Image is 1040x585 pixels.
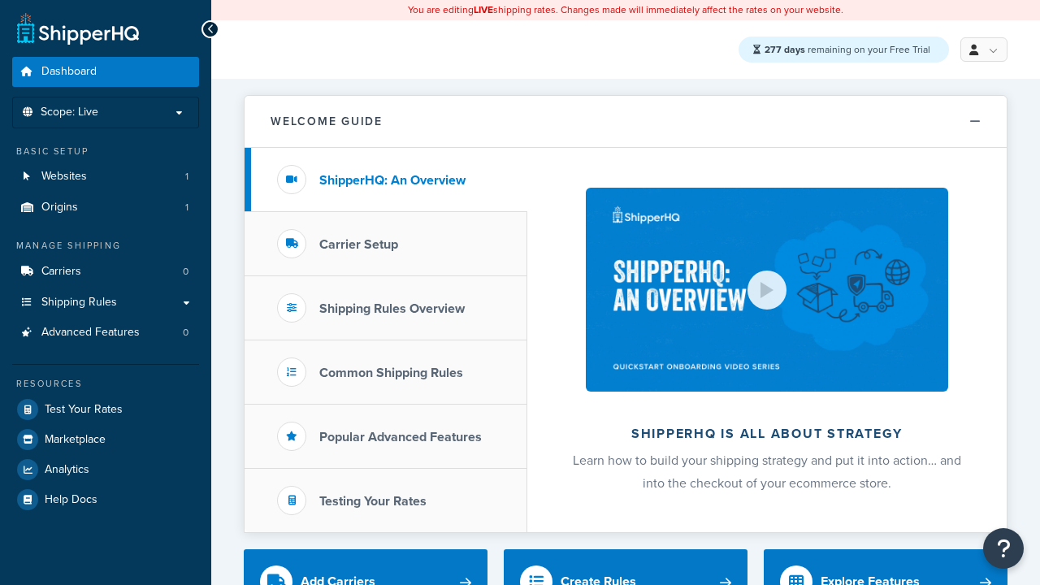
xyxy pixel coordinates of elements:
[12,288,199,318] a: Shipping Rules
[12,257,199,287] li: Carriers
[12,257,199,287] a: Carriers0
[12,145,199,158] div: Basic Setup
[41,265,81,279] span: Carriers
[41,106,98,119] span: Scope: Live
[12,455,199,484] a: Analytics
[12,395,199,424] a: Test Your Rates
[570,427,964,441] h2: ShipperHQ is all about strategy
[12,193,199,223] li: Origins
[474,2,493,17] b: LIVE
[765,42,805,57] strong: 277 days
[12,485,199,514] a: Help Docs
[12,193,199,223] a: Origins1
[185,170,188,184] span: 1
[41,201,78,214] span: Origins
[45,463,89,477] span: Analytics
[41,170,87,184] span: Websites
[319,173,466,188] h3: ShipperHQ: An Overview
[319,430,482,444] h3: Popular Advanced Features
[12,318,199,348] li: Advanced Features
[319,301,465,316] h3: Shipping Rules Overview
[45,493,97,507] span: Help Docs
[183,326,188,340] span: 0
[586,188,948,392] img: ShipperHQ is all about strategy
[319,366,463,380] h3: Common Shipping Rules
[41,326,140,340] span: Advanced Features
[185,201,188,214] span: 1
[245,96,1007,148] button: Welcome Guide
[573,451,961,492] span: Learn how to build your shipping strategy and put it into action… and into the checkout of your e...
[12,425,199,454] a: Marketplace
[45,433,106,447] span: Marketplace
[319,237,398,252] h3: Carrier Setup
[41,65,97,79] span: Dashboard
[45,403,123,417] span: Test Your Rates
[12,318,199,348] a: Advanced Features0
[183,265,188,279] span: 0
[271,115,383,128] h2: Welcome Guide
[765,42,930,57] span: remaining on your Free Trial
[12,57,199,87] a: Dashboard
[983,528,1024,569] button: Open Resource Center
[12,162,199,192] li: Websites
[12,162,199,192] a: Websites1
[12,377,199,391] div: Resources
[319,494,427,509] h3: Testing Your Rates
[41,296,117,310] span: Shipping Rules
[12,239,199,253] div: Manage Shipping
